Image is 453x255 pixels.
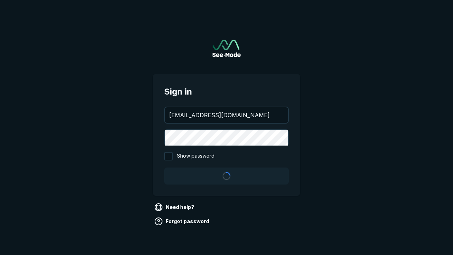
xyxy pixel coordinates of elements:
span: Show password [177,152,214,160]
a: Forgot password [153,216,212,227]
span: Sign in [164,85,289,98]
a: Need help? [153,202,197,213]
img: See-Mode Logo [212,40,241,57]
input: your@email.com [165,107,288,123]
a: Go to sign in [212,40,241,57]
